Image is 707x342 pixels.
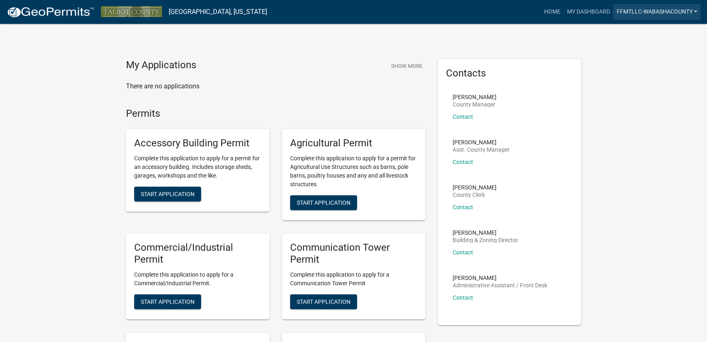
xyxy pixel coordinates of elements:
a: Contact [453,159,473,165]
h5: Commercial/Industrial Permit [134,242,261,266]
p: Administrative Assistant / Front Desk [453,282,547,288]
button: Start Application [290,294,357,309]
img: Talbot County, Georgia [101,6,162,17]
a: Contact [453,113,473,120]
p: Asst. County Manager [453,147,510,153]
p: Complete this application to apply for a Communication Tower Permit [290,270,417,288]
button: Start Application [134,187,201,201]
a: Home [540,4,563,20]
p: There are no applications [126,81,426,91]
h5: Communication Tower Permit [290,242,417,266]
p: Complete this application to apply for a permit for Agricultural Use Structures such as barns, po... [290,154,417,189]
p: [PERSON_NAME] [453,185,497,190]
p: [PERSON_NAME] [453,230,518,236]
a: Contact [453,204,473,210]
button: Show More [388,59,426,73]
button: Start Application [134,294,201,309]
a: FFMTLLC-WabashaCounty [613,4,700,20]
a: Contact [453,294,473,301]
p: County Clerk [453,192,497,198]
a: [GEOGRAPHIC_DATA], [US_STATE] [169,5,267,19]
p: [PERSON_NAME] [453,275,547,281]
p: [PERSON_NAME] [453,139,510,145]
button: Start Application [290,195,357,210]
a: Contact [453,249,473,256]
p: [PERSON_NAME] [453,94,497,100]
span: Start Application [141,298,194,305]
p: Complete this application to apply for a Commercial/Industrial Permit. [134,270,261,288]
p: County Manager [453,102,497,107]
span: Start Application [297,298,350,305]
h4: My Applications [126,59,196,72]
h5: Accessory Building Permit [134,137,261,149]
p: Complete this application to apply for a permit for an accessory building. Includes storage sheds... [134,154,261,180]
span: Start Application [141,191,194,197]
p: Building & Zoning Director [453,237,518,243]
span: Start Application [297,199,350,206]
h5: Contacts [446,67,573,79]
h4: Permits [126,108,426,120]
h5: Agricultural Permit [290,137,417,149]
a: My Dashboard [563,4,613,20]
